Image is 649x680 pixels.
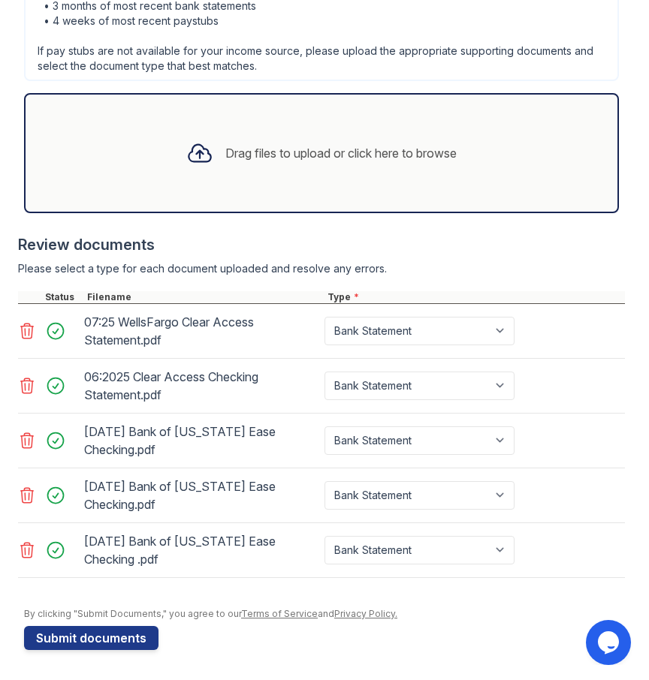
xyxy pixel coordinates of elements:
[18,234,625,255] div: Review documents
[84,474,318,516] div: [DATE] Bank of [US_STATE] Ease Checking.pdf
[334,608,397,619] a: Privacy Policy.
[84,365,318,407] div: 06:2025 Clear Access Checking Statement.pdf
[18,261,625,276] div: Please select a type for each document uploaded and resolve any errors.
[225,144,457,162] div: Drag files to upload or click here to browse
[241,608,318,619] a: Terms of Service
[84,310,318,352] div: 07:25 WellsFargo Clear Access Statement.pdf
[324,291,625,303] div: Type
[42,291,84,303] div: Status
[84,529,318,571] div: [DATE] Bank of [US_STATE] Ease Checking .pdf
[84,420,318,462] div: [DATE] Bank of [US_STATE] Ease Checking.pdf
[586,620,634,665] iframe: chat widget
[24,626,158,650] button: Submit documents
[24,608,625,620] div: By clicking "Submit Documents," you agree to our and
[84,291,324,303] div: Filename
